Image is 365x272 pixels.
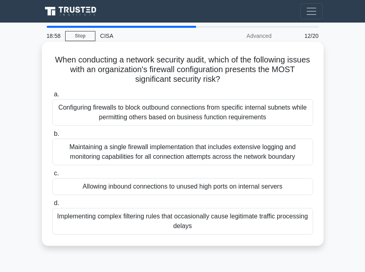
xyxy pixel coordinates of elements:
h5: When conducting a network security audit, which of the following issues with an organization's fi... [52,55,314,85]
span: d. [54,199,59,206]
span: c. [54,170,59,176]
div: 18:58 [42,28,65,44]
a: Stop [65,31,95,41]
div: Maintaining a single firewall implementation that includes extensive logging and monitoring capab... [52,139,313,165]
div: Implementing complex filtering rules that occasionally cause legitimate traffic processing delays [52,208,313,235]
div: Allowing inbound connections to unused high ports on internal servers [52,178,313,195]
span: a. [54,91,59,98]
div: Configuring firewalls to block outbound connections from specific internal subnets while permitti... [52,99,313,126]
div: Advanced [206,28,276,44]
div: 12/20 [276,28,324,44]
button: Toggle navigation [300,3,323,19]
span: b. [54,130,59,137]
div: CISA [95,28,206,44]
